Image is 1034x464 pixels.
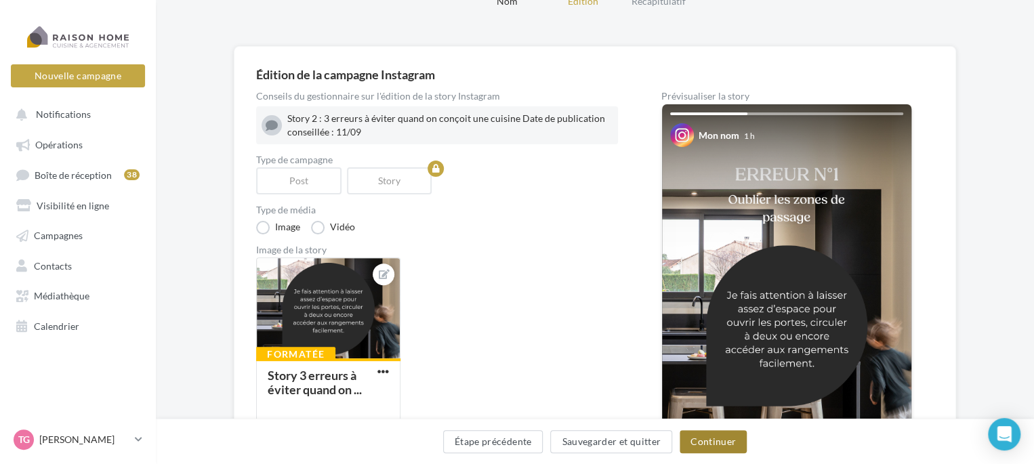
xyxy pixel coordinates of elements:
button: Nouvelle campagne [11,64,145,87]
a: Opérations [8,131,148,156]
p: [PERSON_NAME] [39,433,129,446]
div: Story 2 : 3 erreurs à éviter quand on conçoit une cuisine Date de publication conseillée : 11/09 [287,112,613,139]
a: Boîte de réception38 [8,162,148,187]
div: Story 3 erreurs à éviter quand on ... [268,368,362,397]
button: Sauvegarder et quitter [550,430,672,453]
span: Visibilité en ligne [37,199,109,211]
span: Opérations [35,139,83,150]
a: Campagnes [8,222,148,247]
div: Mon nom [699,129,739,142]
a: TG [PERSON_NAME] [11,427,145,452]
button: Continuer [680,430,747,453]
div: Conseils du gestionnaire sur l'édition de la story Instagram [256,91,618,101]
span: Contacts [34,259,72,271]
a: Visibilité en ligne [8,192,148,217]
span: Boîte de réception [35,169,112,180]
label: Type de média [256,205,618,215]
span: Calendrier [34,320,79,331]
span: Notifications [36,108,91,120]
div: 1 h [744,130,755,142]
label: Type de campagne [256,155,618,165]
button: Étape précédente [443,430,543,453]
div: Édition de la campagne Instagram [256,68,934,81]
div: 38 [124,169,140,180]
span: Campagnes [34,230,83,241]
button: Notifications [8,102,142,126]
a: Contacts [8,253,148,277]
div: Image de la story [256,245,618,255]
span: Médiathèque [34,290,89,301]
div: Prévisualiser la story [661,91,912,101]
label: Image [256,221,300,234]
a: Médiathèque [8,282,148,307]
label: Vidéo [311,221,355,234]
div: Open Intercom Messenger [988,418,1020,450]
a: Calendrier [8,313,148,337]
div: Formatée [256,347,335,362]
span: TG [18,433,30,446]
